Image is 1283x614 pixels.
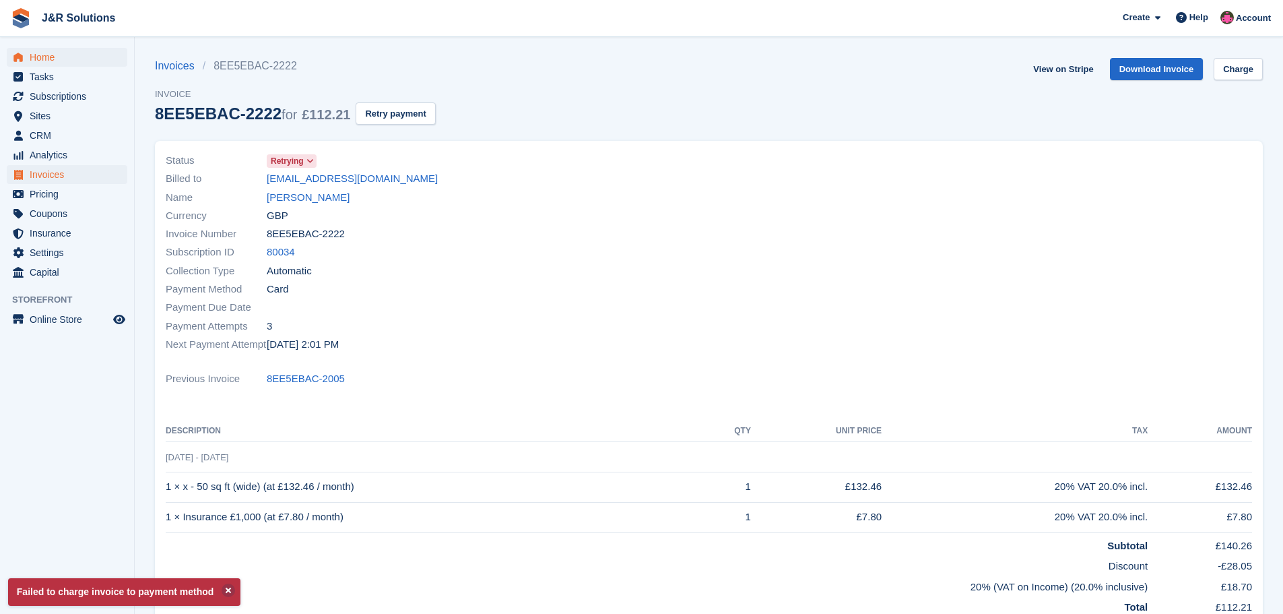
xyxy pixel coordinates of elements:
[1107,540,1148,551] strong: Subtotal
[30,165,110,184] span: Invoices
[155,88,436,101] span: Invoice
[882,479,1148,495] div: 20% VAT 20.0% incl.
[7,87,127,106] a: menu
[30,48,110,67] span: Home
[7,310,127,329] a: menu
[267,171,438,187] a: [EMAIL_ADDRESS][DOMAIN_NAME]
[30,263,110,282] span: Capital
[704,502,751,532] td: 1
[267,245,295,260] a: 80034
[166,452,228,462] span: [DATE] - [DATE]
[11,8,31,28] img: stora-icon-8386f47178a22dfd0bd8f6a31ec36ba5ce8667c1dd55bd0f319d3a0aa187defe.svg
[166,226,267,242] span: Invoice Number
[166,371,267,387] span: Previous Invoice
[7,126,127,145] a: menu
[356,102,435,125] button: Retry payment
[155,58,436,74] nav: breadcrumbs
[166,300,267,315] span: Payment Due Date
[267,282,289,297] span: Card
[1124,601,1148,613] strong: Total
[1220,11,1234,24] img: Julie Morgan
[267,153,317,168] a: Retrying
[7,165,127,184] a: menu
[751,472,882,502] td: £132.46
[155,58,203,74] a: Invoices
[704,421,751,442] th: QTY
[166,553,1148,574] td: Discount
[1148,472,1252,502] td: £132.46
[30,243,110,262] span: Settings
[1236,11,1271,25] span: Account
[166,472,704,502] td: 1 × x - 50 sq ft (wide) (at £132.46 / month)
[166,319,267,334] span: Payment Attempts
[1148,553,1252,574] td: -£28.05
[166,574,1148,595] td: 20% (VAT on Income) (20.0% inclusive)
[166,337,267,352] span: Next Payment Attempt
[166,502,704,532] td: 1 × Insurance £1,000 (at £7.80 / month)
[7,204,127,223] a: menu
[166,190,267,206] span: Name
[1189,11,1208,24] span: Help
[267,264,312,279] span: Automatic
[30,106,110,125] span: Sites
[166,171,267,187] span: Billed to
[30,204,110,223] span: Coupons
[1148,574,1252,595] td: £18.70
[12,293,134,307] span: Storefront
[30,224,110,243] span: Insurance
[166,208,267,224] span: Currency
[30,185,110,204] span: Pricing
[155,104,350,123] div: 8EE5EBAC-2222
[267,319,272,334] span: 3
[30,310,110,329] span: Online Store
[882,510,1148,525] div: 20% VAT 20.0% incl.
[267,337,339,352] time: 2025-08-13 13:01:58 UTC
[111,311,127,328] a: Preview store
[7,185,127,204] a: menu
[267,226,345,242] span: 8EE5EBAC-2222
[267,371,345,387] a: 8EE5EBAC-2005
[1214,58,1263,80] a: Charge
[704,472,751,502] td: 1
[282,107,297,122] span: for
[7,146,127,164] a: menu
[267,190,350,206] a: [PERSON_NAME]
[1028,58,1098,80] a: View on Stripe
[1110,58,1204,80] a: Download Invoice
[1148,421,1252,442] th: Amount
[30,126,110,145] span: CRM
[7,243,127,262] a: menu
[36,7,121,29] a: J&R Solutions
[882,421,1148,442] th: Tax
[1148,502,1252,532] td: £7.80
[30,67,110,86] span: Tasks
[7,263,127,282] a: menu
[271,155,304,167] span: Retrying
[30,87,110,106] span: Subscriptions
[302,107,350,122] span: £112.21
[166,282,267,297] span: Payment Method
[1148,532,1252,553] td: £140.26
[267,208,288,224] span: GBP
[30,146,110,164] span: Analytics
[166,421,704,442] th: Description
[751,421,882,442] th: Unit Price
[8,578,240,606] p: Failed to charge invoice to payment method
[7,48,127,67] a: menu
[751,502,882,532] td: £7.80
[7,224,127,243] a: menu
[7,106,127,125] a: menu
[166,264,267,279] span: Collection Type
[7,67,127,86] a: menu
[166,153,267,168] span: Status
[166,245,267,260] span: Subscription ID
[1123,11,1150,24] span: Create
